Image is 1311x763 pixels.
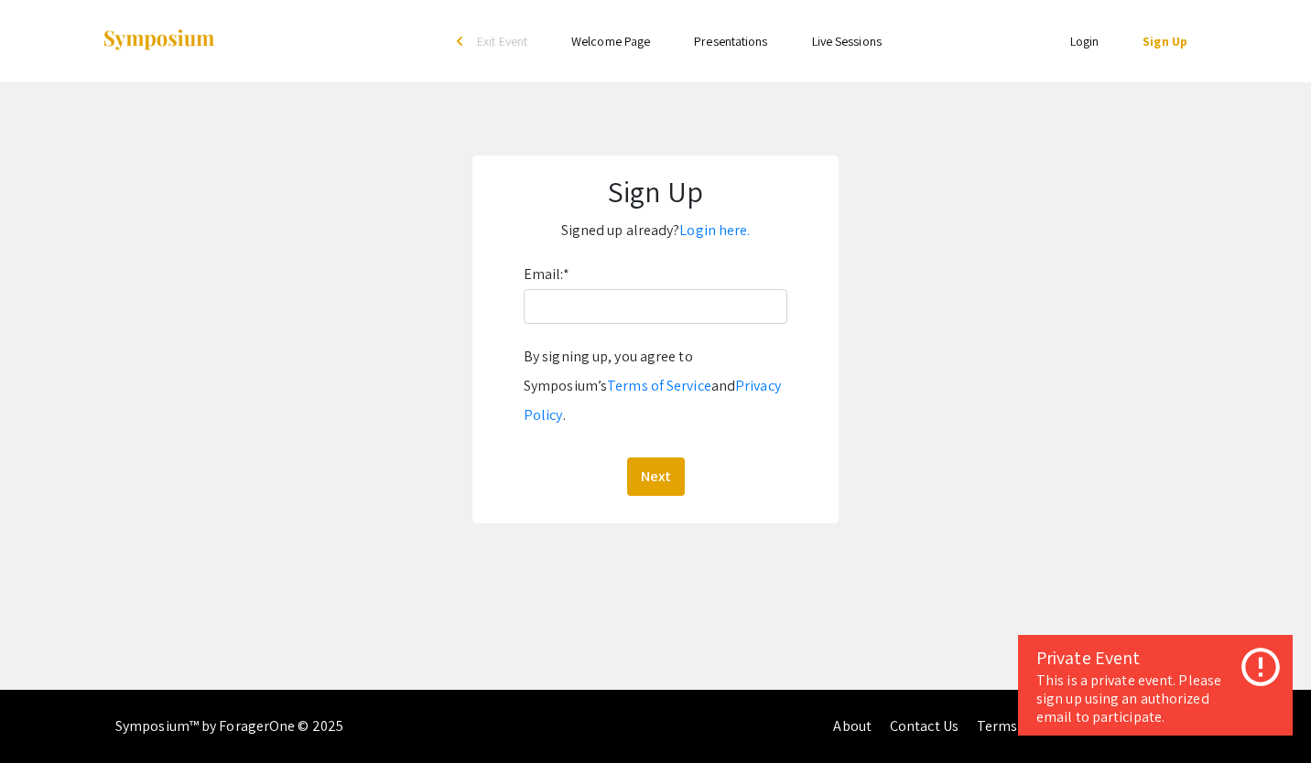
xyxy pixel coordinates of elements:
[1036,644,1274,672] div: Private Event
[833,716,872,736] a: About
[1036,672,1274,726] div: This is a private event. Please sign up using an authorized email to participate.
[1070,33,1100,49] a: Login
[491,216,820,245] p: Signed up already?
[571,33,650,49] a: Welcome Page
[524,260,569,289] label: Email:
[812,33,882,49] a: Live Sessions
[524,342,787,430] div: By signing up, you agree to Symposium’s and .
[890,716,959,736] a: Contact Us
[679,220,750,240] a: Login here.
[477,33,527,49] span: Exit Event
[524,376,781,424] a: Privacy Policy
[607,376,711,395] a: Terms of Service
[694,33,767,49] a: Presentations
[977,716,1081,736] a: Terms of Service
[102,28,216,53] img: Symposium by ForagerOne
[115,690,343,763] div: Symposium™ by ForagerOne © 2025
[627,457,685,496] button: Next
[1143,33,1187,49] a: Sign Up
[457,36,468,47] div: arrow_back_ios
[491,174,820,209] h1: Sign Up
